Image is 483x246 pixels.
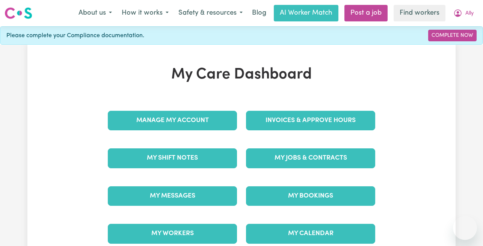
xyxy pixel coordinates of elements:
[108,111,237,130] a: Manage My Account
[174,5,248,21] button: Safety & resources
[103,66,380,84] h1: My Care Dashboard
[108,224,237,243] a: My Workers
[465,9,474,18] span: Ally
[246,148,375,168] a: My Jobs & Contracts
[394,5,445,21] a: Find workers
[246,224,375,243] a: My Calendar
[6,31,144,40] span: Please complete your Compliance documentation.
[448,5,478,21] button: My Account
[108,148,237,168] a: My Shift Notes
[5,6,32,20] img: Careseekers logo
[246,111,375,130] a: Invoices & Approve Hours
[274,5,338,21] a: AI Worker Match
[428,30,477,41] a: Complete Now
[74,5,117,21] button: About us
[108,186,237,206] a: My Messages
[246,186,375,206] a: My Bookings
[344,5,388,21] a: Post a job
[117,5,174,21] button: How it works
[453,216,477,240] iframe: Button to launch messaging window
[5,5,32,22] a: Careseekers logo
[248,5,271,21] a: Blog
